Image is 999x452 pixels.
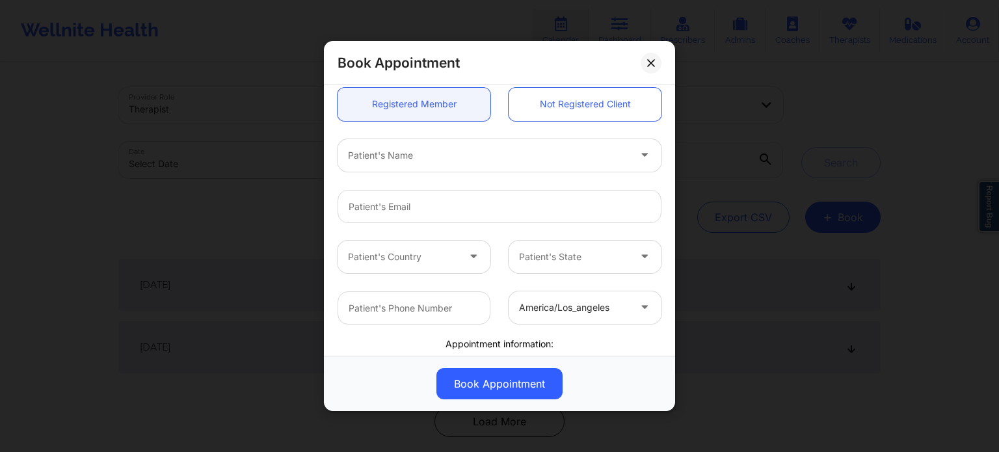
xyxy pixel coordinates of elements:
div: america/los_angeles [519,291,629,324]
input: Patient's Email [338,190,661,223]
div: Appointment information: [328,338,671,351]
button: Book Appointment [436,368,563,399]
a: Not Registered Client [509,88,661,121]
a: Registered Member [338,88,490,121]
h2: Book Appointment [338,54,460,72]
input: Patient's Phone Number [338,291,490,325]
